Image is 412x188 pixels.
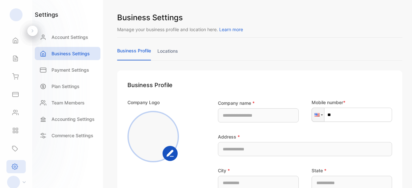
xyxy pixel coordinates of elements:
[35,63,100,76] a: Payment Settings
[312,167,326,174] label: State
[312,108,324,121] div: United States: + 1
[218,100,255,106] label: Company name
[35,96,100,109] a: Team Members
[35,80,100,93] a: Plan Settings
[51,83,80,90] p: Plan Settings
[35,112,100,126] a: Accounting Settings
[51,67,89,73] p: Payment Settings
[127,81,392,89] h1: Business Profile
[51,99,85,106] p: Team Members
[127,99,160,106] p: Company Logo
[117,12,402,23] h1: Business Settings
[35,47,100,60] a: Business Settings
[51,34,88,40] p: Account Settings
[312,99,392,106] p: Mobile number
[117,47,151,60] a: business profile
[219,27,243,32] span: Learn more
[218,133,240,140] label: Address
[35,31,100,44] a: Account Settings
[157,48,178,60] a: locations
[51,132,93,139] p: Commerce Settings
[51,50,90,57] p: Business Settings
[35,10,58,19] h1: settings
[51,116,95,122] p: Accounting Settings
[35,129,100,142] a: Commerce Settings
[218,167,230,174] label: City
[117,26,402,33] p: Manage your business profile and location here.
